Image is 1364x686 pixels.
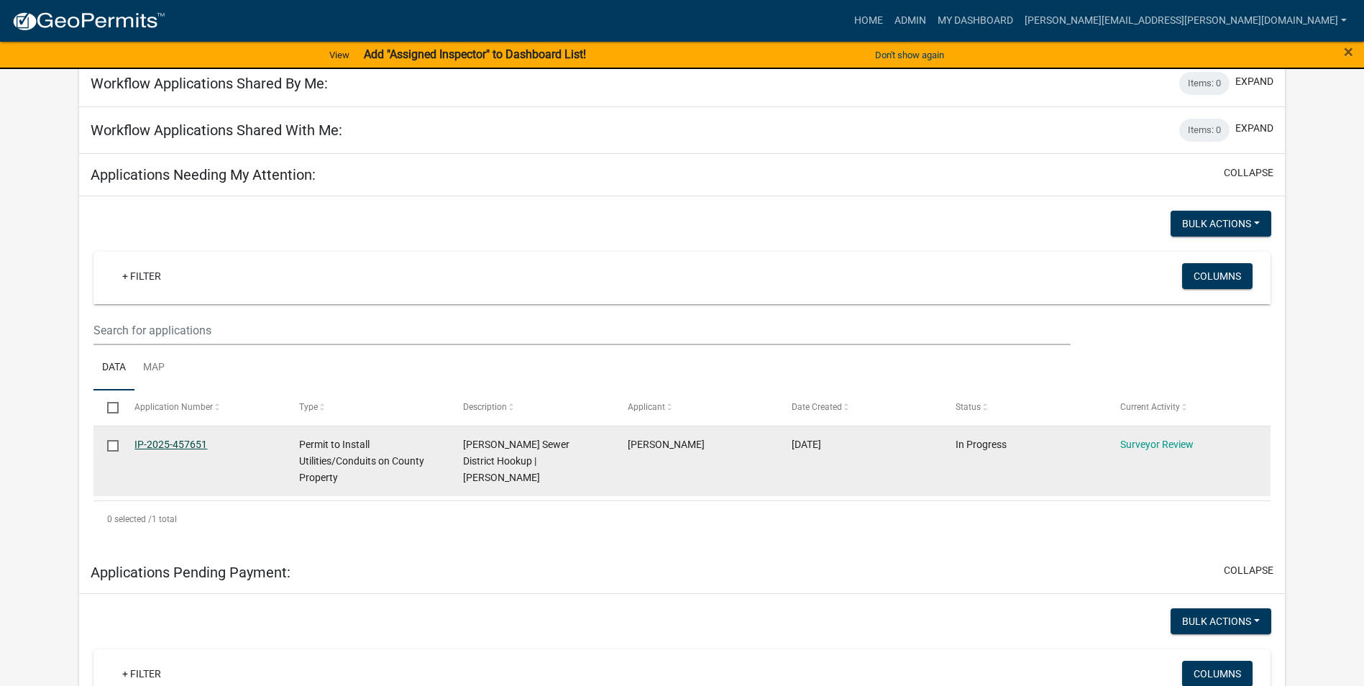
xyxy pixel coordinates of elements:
[792,402,842,412] span: Date Created
[628,439,705,450] span: Ted
[1235,121,1273,136] button: expand
[93,501,1271,537] div: 1 total
[1179,119,1230,142] div: Items: 0
[1019,7,1352,35] a: [PERSON_NAME][EMAIL_ADDRESS][PERSON_NAME][DOMAIN_NAME]
[299,402,318,412] span: Type
[324,43,355,67] a: View
[93,390,121,425] datatable-header-cell: Select
[134,345,173,391] a: Map
[889,7,932,35] a: Admin
[299,439,424,483] span: Permit to Install Utilities/Conduits on County Property
[613,390,777,425] datatable-header-cell: Applicant
[91,122,342,139] h5: Workflow Applications Shared With Me:
[463,402,507,412] span: Description
[869,43,950,67] button: Don't show again
[1344,42,1353,62] span: ×
[1120,402,1180,412] span: Current Activity
[1120,439,1194,450] a: Surveyor Review
[932,7,1019,35] a: My Dashboard
[1171,211,1271,237] button: Bulk Actions
[91,564,290,581] h5: Applications Pending Payment:
[79,196,1285,552] div: collapse
[1106,390,1270,425] datatable-header-cell: Current Activity
[1171,608,1271,634] button: Bulk Actions
[1235,74,1273,89] button: expand
[134,402,213,412] span: Application Number
[956,439,1007,450] span: In Progress
[93,316,1071,345] input: Search for applications
[1224,165,1273,180] button: collapse
[364,47,586,61] strong: Add "Assigned Inspector" to Dashboard List!
[463,439,569,483] span: Taylor Sewer District Hookup | Ted Secrease
[1182,263,1253,289] button: Columns
[778,390,942,425] datatable-header-cell: Date Created
[121,390,285,425] datatable-header-cell: Application Number
[93,345,134,391] a: Data
[449,390,613,425] datatable-header-cell: Description
[942,390,1106,425] datatable-header-cell: Status
[1179,72,1230,95] div: Items: 0
[134,439,207,450] a: IP-2025-457651
[107,514,152,524] span: 0 selected /
[628,402,665,412] span: Applicant
[91,166,316,183] h5: Applications Needing My Attention:
[1344,43,1353,60] button: Close
[111,263,173,289] a: + Filter
[956,402,981,412] span: Status
[285,390,449,425] datatable-header-cell: Type
[848,7,889,35] a: Home
[91,75,328,92] h5: Workflow Applications Shared By Me:
[1224,563,1273,578] button: collapse
[792,439,821,450] span: 07/31/2025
